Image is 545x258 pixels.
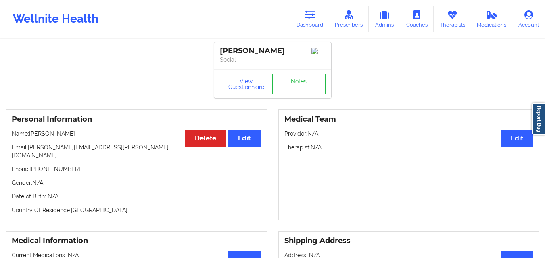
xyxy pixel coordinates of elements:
p: Social [220,56,326,64]
button: Edit [501,130,533,147]
p: Gender: N/A [12,179,261,187]
h3: Personal Information [12,115,261,124]
a: Coaches [400,6,434,32]
a: Account [512,6,545,32]
h3: Shipping Address [284,236,534,246]
button: View Questionnaire [220,74,273,94]
p: Phone: [PHONE_NUMBER] [12,165,261,173]
a: Medications [471,6,513,32]
a: Prescribers [329,6,369,32]
p: Date of Birth: N/A [12,192,261,200]
a: Dashboard [290,6,329,32]
img: Image%2Fplaceholer-image.png [311,48,326,54]
a: Report Bug [532,103,545,135]
a: Therapists [434,6,471,32]
p: Name: [PERSON_NAME] [12,130,261,138]
p: Provider: N/A [284,130,534,138]
h3: Medical Information [12,236,261,246]
p: Email: [PERSON_NAME][EMAIL_ADDRESS][PERSON_NAME][DOMAIN_NAME] [12,143,261,159]
button: Delete [185,130,226,147]
p: Therapist: N/A [284,143,534,151]
a: Notes [272,74,326,94]
button: Edit [228,130,261,147]
p: Country Of Residence: [GEOGRAPHIC_DATA] [12,206,261,214]
a: Admins [369,6,400,32]
div: [PERSON_NAME] [220,46,326,56]
h3: Medical Team [284,115,534,124]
